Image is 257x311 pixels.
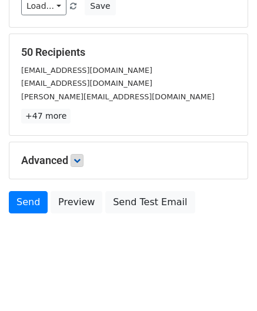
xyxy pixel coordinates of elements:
[21,66,152,75] small: [EMAIL_ADDRESS][DOMAIN_NAME]
[105,191,195,213] a: Send Test Email
[9,191,48,213] a: Send
[21,92,215,101] small: [PERSON_NAME][EMAIL_ADDRESS][DOMAIN_NAME]
[198,255,257,311] iframe: Chat Widget
[21,109,71,123] a: +47 more
[21,154,236,167] h5: Advanced
[21,46,236,59] h5: 50 Recipients
[51,191,102,213] a: Preview
[21,79,152,88] small: [EMAIL_ADDRESS][DOMAIN_NAME]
